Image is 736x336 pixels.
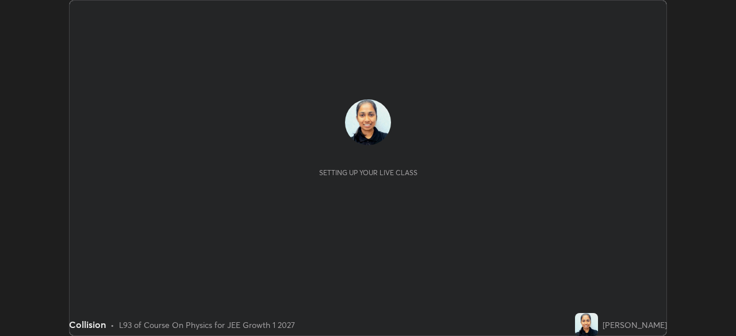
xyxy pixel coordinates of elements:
div: L93 of Course On Physics for JEE Growth 1 2027 [119,319,295,331]
img: 515b3ccb7c094b98a4c123f1fd1a1405.jpg [345,99,391,145]
div: Collision [69,318,106,331]
div: [PERSON_NAME] [603,319,667,331]
div: Setting up your live class [319,168,417,177]
div: • [110,319,114,331]
img: 515b3ccb7c094b98a4c123f1fd1a1405.jpg [575,313,598,336]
